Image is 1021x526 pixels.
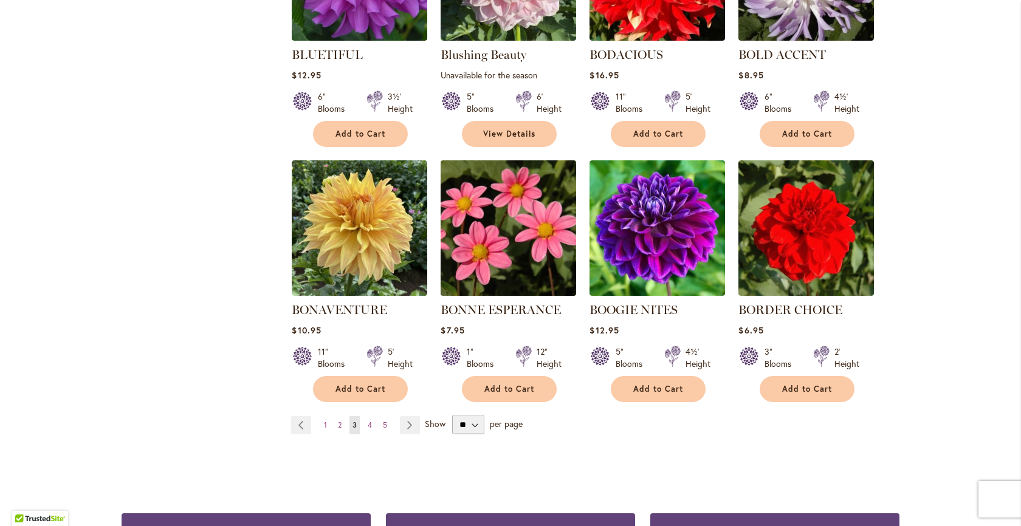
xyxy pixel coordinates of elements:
[611,376,706,402] button: Add to Cart
[537,91,562,115] div: 6' Height
[292,324,321,336] span: $10.95
[738,324,763,336] span: $6.95
[388,346,413,370] div: 5' Height
[782,384,832,394] span: Add to Cart
[633,129,683,139] span: Add to Cart
[441,324,464,336] span: $7.95
[590,69,619,81] span: $16.95
[765,346,799,370] div: 3" Blooms
[490,418,523,429] span: per page
[321,416,330,434] a: 1
[462,121,557,147] a: View Details
[441,302,561,317] a: BONNE ESPERANCE
[738,302,842,317] a: BORDER CHOICE
[738,160,874,296] img: BORDER CHOICE
[365,416,375,434] a: 4
[590,324,619,336] span: $12.95
[335,384,385,394] span: Add to Cart
[292,69,321,81] span: $12.95
[324,420,327,429] span: 1
[292,47,363,62] a: BLUETIFUL
[313,376,408,402] button: Add to Cart
[686,346,710,370] div: 4½' Height
[441,287,576,298] a: BONNE ESPERANCE
[590,47,663,62] a: BODACIOUS
[338,420,342,429] span: 2
[441,32,576,43] a: Blushing Beauty
[335,129,385,139] span: Add to Cart
[616,346,650,370] div: 5" Blooms
[738,69,763,81] span: $8.95
[352,420,357,429] span: 3
[738,287,874,298] a: BORDER CHOICE
[438,157,580,299] img: BONNE ESPERANCE
[368,420,372,429] span: 4
[611,121,706,147] button: Add to Cart
[782,129,832,139] span: Add to Cart
[425,418,445,429] span: Show
[484,384,534,394] span: Add to Cart
[590,160,725,296] img: BOOGIE NITES
[441,47,526,62] a: Blushing Beauty
[383,420,387,429] span: 5
[292,160,427,296] img: Bonaventure
[9,483,43,517] iframe: Launch Accessibility Center
[467,346,501,370] div: 1" Blooms
[537,346,562,370] div: 12" Height
[633,384,683,394] span: Add to Cart
[483,129,535,139] span: View Details
[380,416,390,434] a: 5
[834,346,859,370] div: 2' Height
[590,302,678,317] a: BOOGIE NITES
[318,346,352,370] div: 11" Blooms
[834,91,859,115] div: 4½' Height
[738,32,874,43] a: BOLD ACCENT
[467,91,501,115] div: 5" Blooms
[765,91,799,115] div: 6" Blooms
[616,91,650,115] div: 11" Blooms
[441,69,576,81] p: Unavailable for the season
[292,287,427,298] a: Bonaventure
[335,416,345,434] a: 2
[388,91,413,115] div: 3½' Height
[462,376,557,402] button: Add to Cart
[590,287,725,298] a: BOOGIE NITES
[760,376,854,402] button: Add to Cart
[313,121,408,147] button: Add to Cart
[318,91,352,115] div: 6" Blooms
[590,32,725,43] a: BODACIOUS
[292,32,427,43] a: Bluetiful
[686,91,710,115] div: 5' Height
[738,47,826,62] a: BOLD ACCENT
[760,121,854,147] button: Add to Cart
[292,302,387,317] a: BONAVENTURE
